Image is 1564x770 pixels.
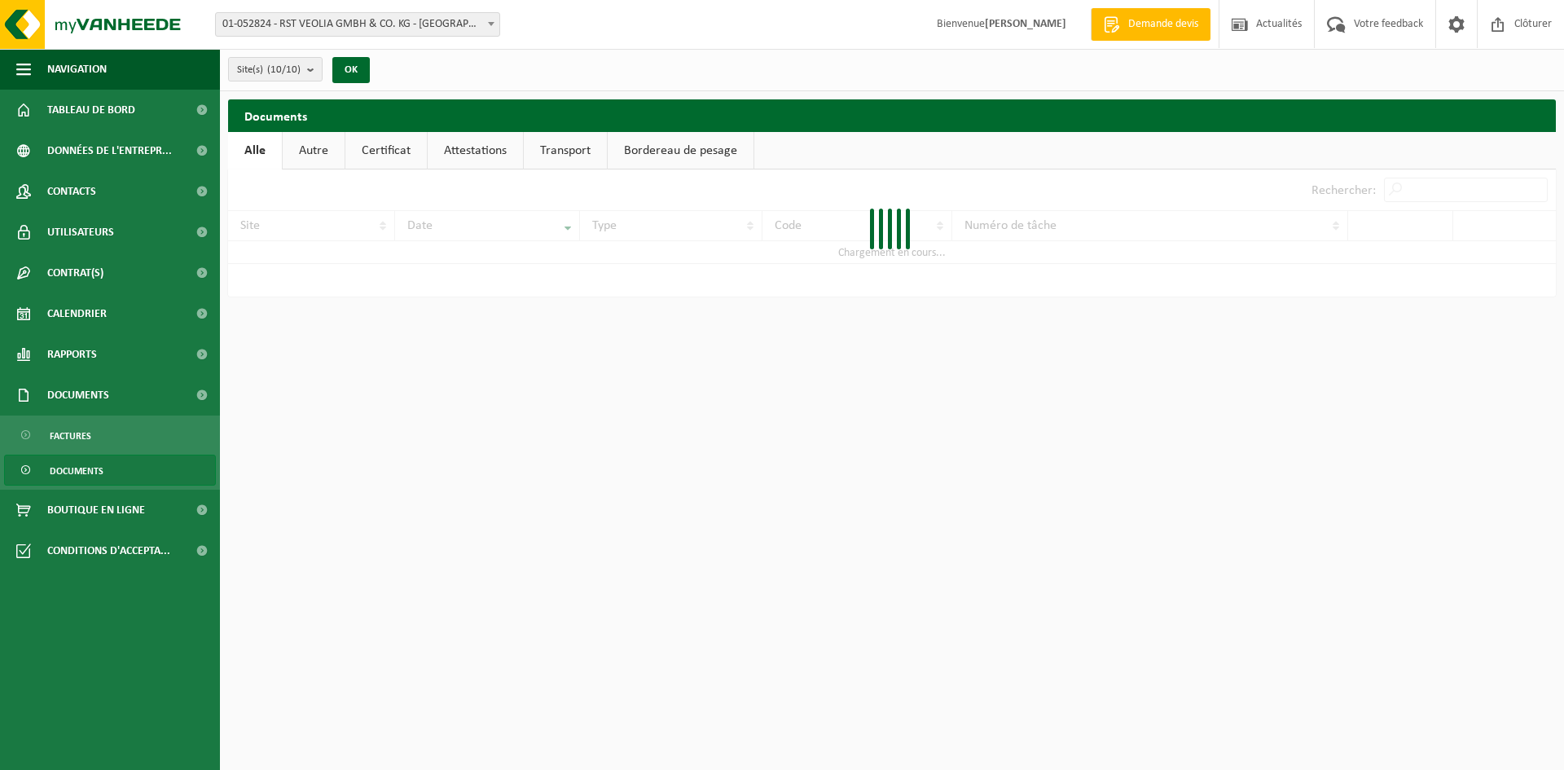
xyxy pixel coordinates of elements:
[428,132,523,169] a: Attestations
[228,57,323,81] button: Site(s)(10/10)
[1124,16,1202,33] span: Demande devis
[47,490,145,530] span: Boutique en ligne
[215,12,500,37] span: 01-052824 - RST VEOLIA GMBH & CO. KG - HERRENBERG
[283,132,345,169] a: Autre
[228,132,282,169] a: Alle
[50,455,103,486] span: Documents
[47,375,109,416] span: Documents
[1091,8,1210,41] a: Demande devis
[47,293,107,334] span: Calendrier
[228,99,1556,131] h2: Documents
[47,530,170,571] span: Conditions d'accepta...
[47,334,97,375] span: Rapports
[524,132,607,169] a: Transport
[345,132,427,169] a: Certificat
[47,49,107,90] span: Navigation
[4,455,216,486] a: Documents
[47,253,103,293] span: Contrat(s)
[985,18,1066,30] strong: [PERSON_NAME]
[47,130,172,171] span: Données de l'entrepr...
[47,90,135,130] span: Tableau de bord
[332,57,370,83] button: OK
[4,420,216,451] a: Factures
[50,420,91,451] span: Factures
[267,64,301,75] count: (10/10)
[47,171,96,212] span: Contacts
[608,132,753,169] a: Bordereau de pesage
[47,212,114,253] span: Utilisateurs
[237,58,301,82] span: Site(s)
[216,13,499,36] span: 01-052824 - RST VEOLIA GMBH & CO. KG - HERRENBERG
